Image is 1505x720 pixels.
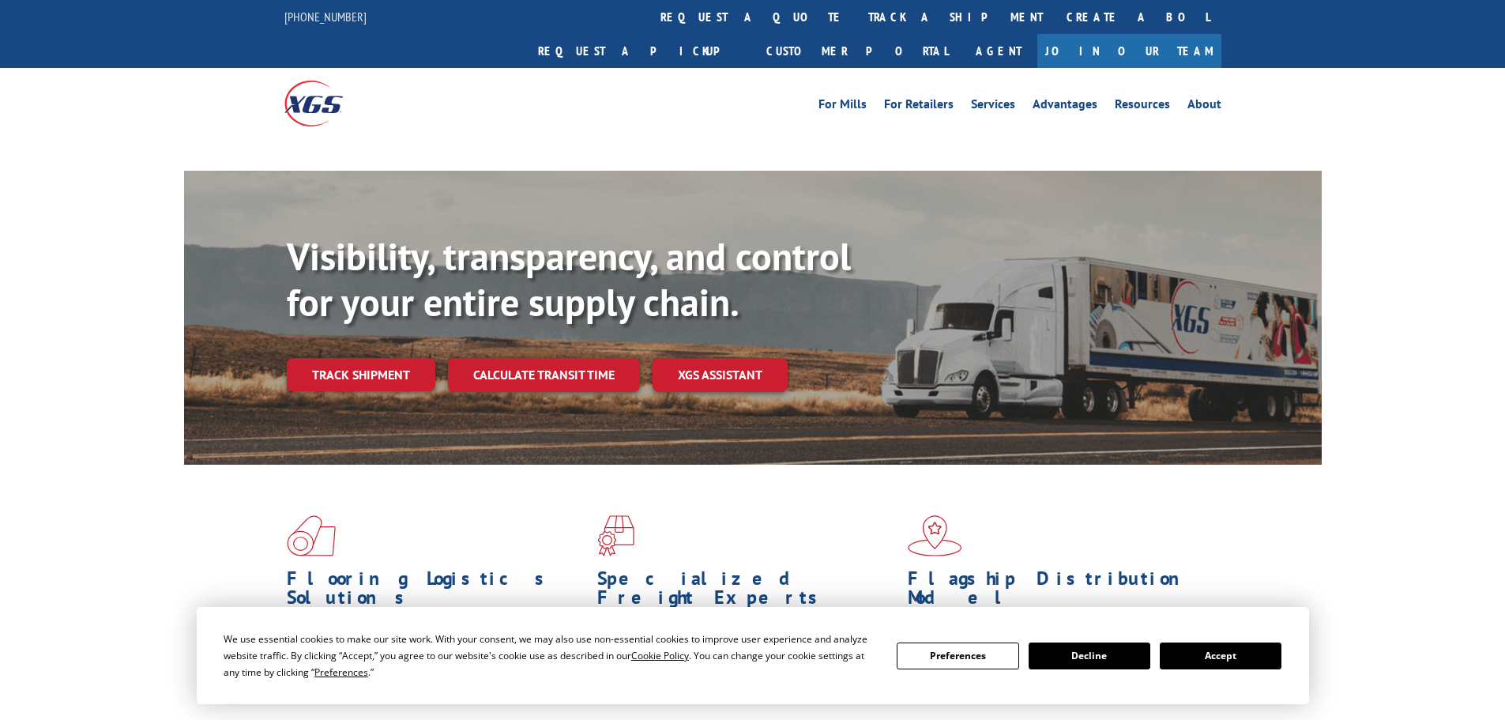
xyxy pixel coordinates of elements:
[653,358,788,392] a: XGS ASSISTANT
[197,607,1309,704] div: Cookie Consent Prompt
[1037,34,1221,68] a: Join Our Team
[971,98,1015,115] a: Services
[1033,98,1097,115] a: Advantages
[287,569,585,615] h1: Flooring Logistics Solutions
[1029,643,1150,669] button: Decline
[631,649,689,662] span: Cookie Policy
[884,98,954,115] a: For Retailers
[287,515,336,556] img: xgs-icon-total-supply-chain-intelligence-red
[897,643,1018,669] button: Preferences
[1115,98,1170,115] a: Resources
[314,665,368,679] span: Preferences
[287,358,435,391] a: Track shipment
[1187,98,1221,115] a: About
[597,569,896,615] h1: Specialized Freight Experts
[448,358,640,392] a: Calculate transit time
[597,515,634,556] img: xgs-icon-focused-on-flooring-red
[1160,643,1281,669] button: Accept
[284,9,367,25] a: [PHONE_NUMBER]
[908,515,962,556] img: xgs-icon-flagship-distribution-model-red
[908,569,1206,615] h1: Flagship Distribution Model
[526,34,754,68] a: Request a pickup
[224,631,878,680] div: We use essential cookies to make our site work. With your consent, we may also use non-essential ...
[754,34,960,68] a: Customer Portal
[960,34,1037,68] a: Agent
[287,232,851,326] b: Visibility, transparency, and control for your entire supply chain.
[818,98,867,115] a: For Mills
